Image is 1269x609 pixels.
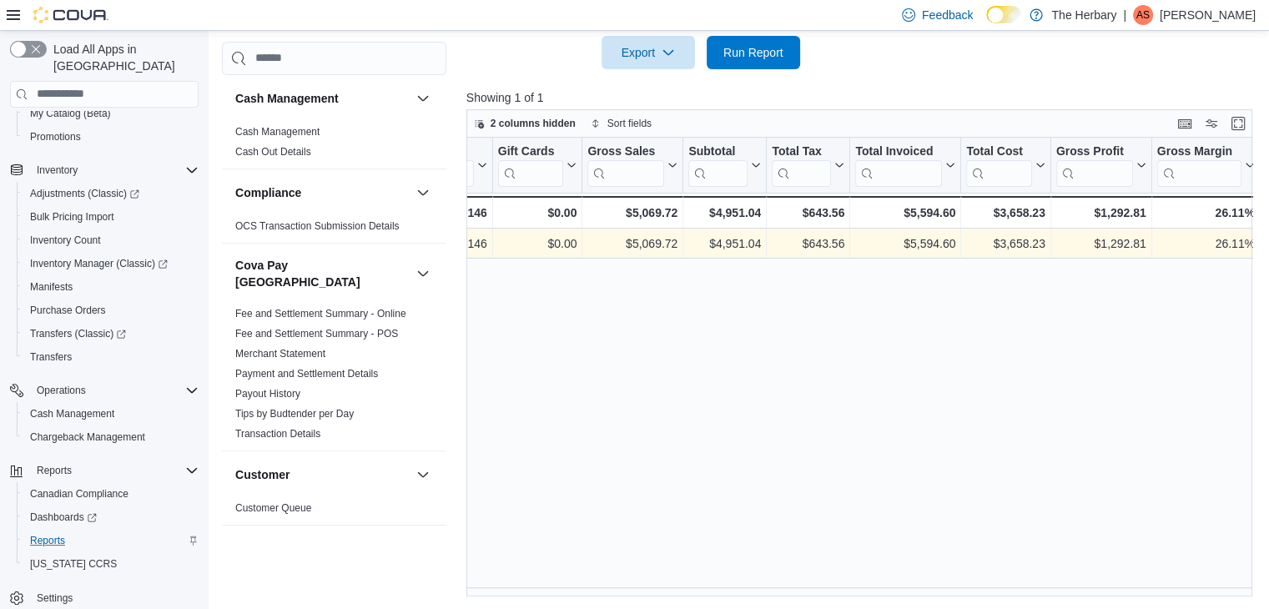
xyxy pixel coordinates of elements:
[1136,5,1150,25] span: AS
[1156,143,1254,186] button: Gross Margin
[235,184,301,201] h3: Compliance
[235,347,325,360] span: Merchant Statement
[33,7,108,23] img: Cova
[23,324,199,344] span: Transfers (Classic)
[17,299,205,322] button: Purchase Orders
[235,427,320,440] span: Transaction Details
[17,506,205,529] a: Dashboards
[966,234,1045,254] div: $3,658.23
[17,102,205,125] button: My Catalog (Beta)
[1160,5,1256,25] p: [PERSON_NAME]
[235,308,406,320] a: Fee and Settlement Summary - Online
[17,425,205,449] button: Chargeback Management
[37,464,72,477] span: Reports
[37,384,86,397] span: Operations
[413,88,433,108] button: Cash Management
[30,280,73,294] span: Manifests
[1228,113,1248,133] button: Enter fullscreen
[772,203,844,223] div: $643.56
[23,277,79,297] a: Manifests
[3,159,205,182] button: Inventory
[37,164,78,177] span: Inventory
[23,347,78,367] a: Transfers
[23,254,199,274] span: Inventory Manager (Classic)
[23,207,121,227] a: Bulk Pricing Import
[235,387,300,400] span: Payout History
[23,404,199,424] span: Cash Management
[1156,143,1241,159] div: Gross Margin
[222,498,446,525] div: Customer
[30,160,84,180] button: Inventory
[23,507,199,527] span: Dashboards
[23,230,199,250] span: Inventory Count
[17,275,205,299] button: Manifests
[688,143,761,186] button: Subtotal
[235,125,320,138] span: Cash Management
[23,254,174,274] a: Inventory Manager (Classic)
[498,234,577,254] div: $0.00
[235,407,354,420] span: Tips by Budtender per Day
[413,183,433,203] button: Compliance
[1056,143,1133,186] div: Gross Profit
[23,207,199,227] span: Bulk Pricing Import
[17,529,205,552] button: Reports
[986,6,1021,23] input: Dark Mode
[23,300,113,320] a: Purchase Orders
[23,103,199,123] span: My Catalog (Beta)
[235,257,410,290] button: Cova Pay [GEOGRAPHIC_DATA]
[17,229,205,252] button: Inventory Count
[1156,203,1254,223] div: 26.11%
[235,501,311,515] span: Customer Queue
[1056,143,1133,159] div: Gross Profit
[222,304,446,450] div: Cova Pay [GEOGRAPHIC_DATA]
[587,143,677,186] button: Gross Sales
[1056,203,1146,223] div: $1,292.81
[30,187,139,200] span: Adjustments (Classic)
[587,234,677,254] div: $5,069.72
[466,89,1261,106] p: Showing 1 of 1
[17,182,205,205] a: Adjustments (Classic)
[235,90,410,107] button: Cash Management
[1201,113,1221,133] button: Display options
[23,300,199,320] span: Purchase Orders
[17,252,205,275] a: Inventory Manager (Classic)
[688,143,748,159] div: Subtotal
[1056,143,1146,186] button: Gross Profit
[30,380,93,400] button: Operations
[235,348,325,360] a: Merchant Statement
[235,219,400,233] span: OCS Transaction Submission Details
[414,203,486,223] div: 146
[855,143,942,159] div: Total Invoiced
[922,7,973,23] span: Feedback
[235,367,378,380] span: Payment and Settlement Details
[30,587,199,608] span: Settings
[966,143,1031,186] div: Total Cost
[855,203,955,223] div: $5,594.60
[235,466,410,483] button: Customer
[23,277,199,297] span: Manifests
[235,184,410,201] button: Compliance
[222,122,446,169] div: Cash Management
[17,125,205,148] button: Promotions
[235,388,300,400] a: Payout History
[235,502,311,514] a: Customer Queue
[688,203,761,223] div: $4,951.04
[688,143,748,186] div: Subtotal
[17,322,205,345] a: Transfers (Classic)
[497,143,563,186] div: Gift Card Sales
[17,205,205,229] button: Bulk Pricing Import
[855,143,942,186] div: Total Invoiced
[587,143,664,186] div: Gross Sales
[17,482,205,506] button: Canadian Compliance
[37,591,73,605] span: Settings
[235,220,400,232] a: OCS Transaction Submission Details
[47,41,199,74] span: Load All Apps in [GEOGRAPHIC_DATA]
[30,327,126,340] span: Transfers (Classic)
[23,127,88,147] a: Promotions
[966,143,1045,186] button: Total Cost
[772,143,844,186] button: Total Tax
[772,234,844,254] div: $643.56
[235,428,320,440] a: Transaction Details
[235,146,311,158] a: Cash Out Details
